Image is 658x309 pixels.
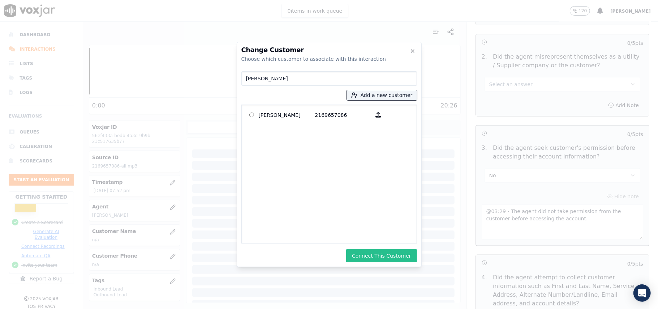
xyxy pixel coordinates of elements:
[241,71,417,86] input: Search Customers
[241,55,417,63] div: Choose which customer to associate with this interaction
[371,109,386,120] button: [PERSON_NAME] 2169657086
[315,109,371,120] p: 2169657086
[241,47,417,53] h2: Change Customer
[633,284,651,302] div: Open Intercom Messenger
[249,113,254,117] input: [PERSON_NAME] 2169657086
[259,109,315,120] p: [PERSON_NAME]
[346,249,417,262] button: Connect This Customer
[347,90,417,100] button: Add a new customer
